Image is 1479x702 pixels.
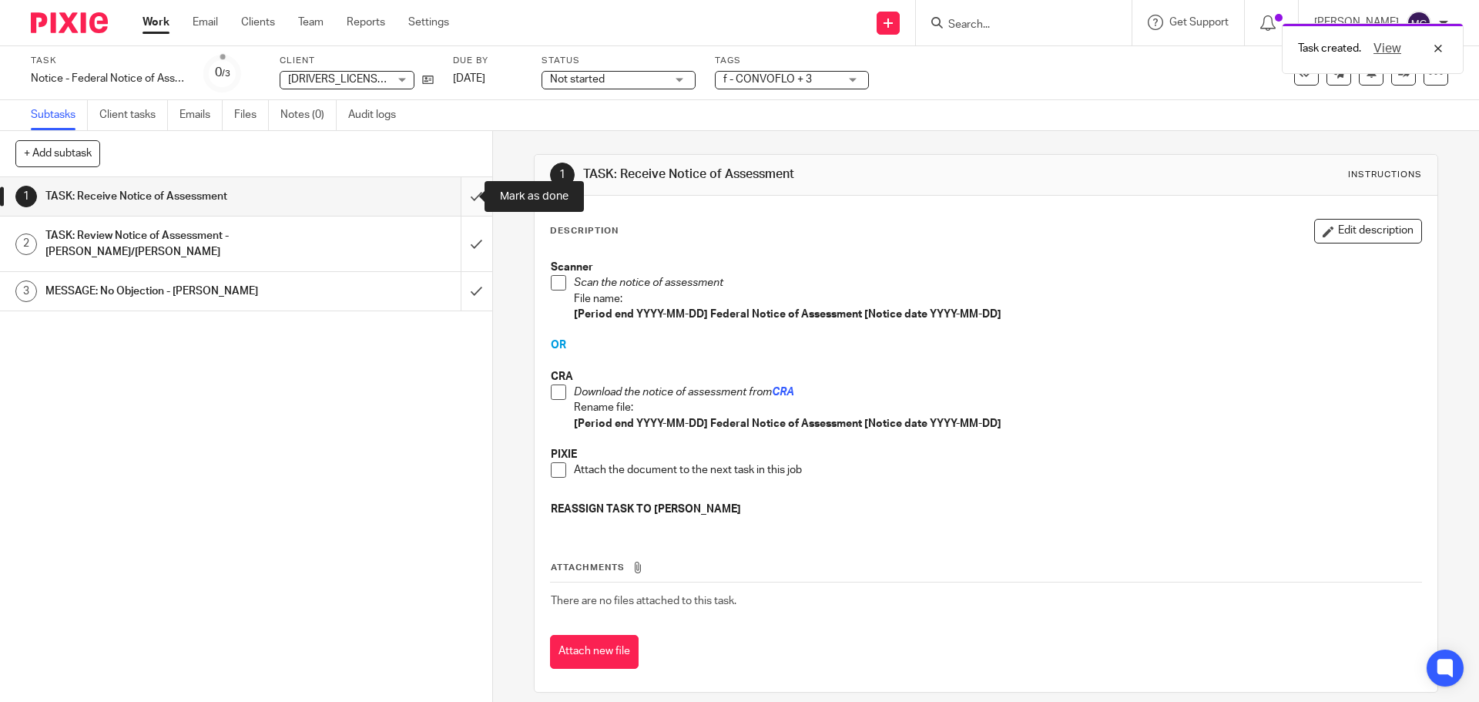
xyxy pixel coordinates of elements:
h1: TASK: Receive Notice of Assessment [45,185,312,208]
a: Work [143,15,169,30]
span: Not started [550,74,605,85]
div: 1 [550,163,575,187]
div: 3 [15,280,37,302]
a: Subtasks [31,100,88,130]
em: Scan the notice of assessment [574,277,723,288]
p: Task created. [1298,41,1361,56]
label: Client [280,55,434,67]
button: Edit description [1314,219,1422,244]
em: Download the notice of assessment from [574,387,772,398]
a: Audit logs [348,100,407,130]
span: [DATE] [453,73,485,84]
strong: CRA [551,371,573,382]
a: Emails [179,100,223,130]
span: [DRIVERS_LICENSE_NUMBER] Alberta Ltd. (Joksimovic) [288,74,557,85]
div: 0 [215,64,230,82]
a: Files [234,100,269,130]
a: Settings [408,15,449,30]
strong: [Period end YYYY-MM-DD] Federal Notice of Assessment [Notice date YYYY-MM-DD] [574,309,1001,320]
span: f - CONVOFLO + 3 [723,74,812,85]
button: + Add subtask [15,140,100,166]
a: Email [193,15,218,30]
a: Clients [241,15,275,30]
button: View [1369,39,1406,58]
p: Rename file: [574,400,1420,415]
div: 1 [15,186,37,207]
span: There are no files attached to this task. [551,596,736,606]
h1: MESSAGE: No Objection - [PERSON_NAME] [45,280,312,303]
small: /3 [222,69,230,78]
div: 2 [15,233,37,255]
img: Pixie [31,12,108,33]
strong: [Period end YYYY-MM-DD] Federal Notice of Assessment [Notice date YYYY-MM-DD] [574,418,1001,429]
p: File name: [574,291,1420,307]
strong: Scanner [551,262,593,273]
a: CRA [772,387,794,398]
label: Tags [715,55,869,67]
a: Team [298,15,324,30]
h1: TASK: Receive Notice of Assessment [583,166,1019,183]
a: Notes (0) [280,100,337,130]
span: OR [551,340,566,351]
span: Attachments [551,563,625,572]
label: Status [542,55,696,67]
button: Attach new file [550,635,639,670]
img: svg%3E [1407,11,1431,35]
strong: PIXIE [551,449,577,460]
label: Task [31,55,185,67]
a: Reports [347,15,385,30]
p: Attach the document to the next task in this job [574,462,1420,478]
div: Instructions [1348,169,1422,181]
label: Due by [453,55,522,67]
a: Client tasks [99,100,168,130]
strong: REASSIGN TASK TO [PERSON_NAME] [551,504,741,515]
p: Description [550,225,619,237]
h1: TASK: Review Notice of Assessment - [PERSON_NAME]/[PERSON_NAME] [45,224,312,264]
div: Notice - Federal Notice of Assessment - CONVOFLO [31,71,185,86]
